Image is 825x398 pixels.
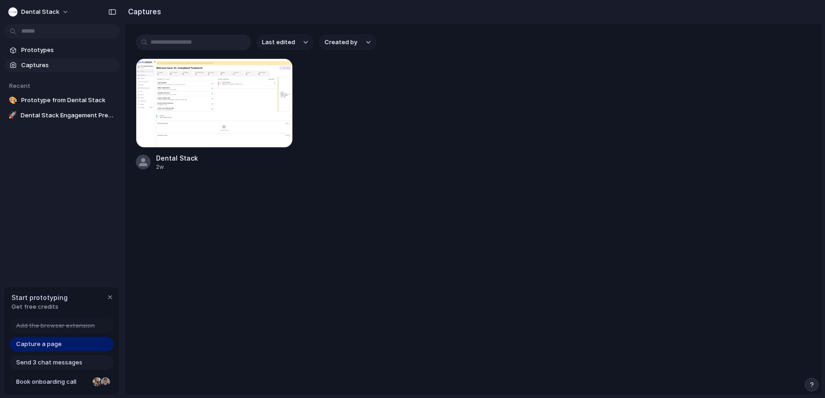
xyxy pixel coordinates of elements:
span: Book onboarding call [16,377,89,386]
div: 🎨 [8,96,17,105]
span: Get free credits [12,302,68,311]
a: Prototypes [5,43,120,57]
div: 🚀 [8,111,17,120]
span: Dental Stack Engagement Preview [21,111,116,120]
h2: Captures [124,6,161,17]
span: Send 3 chat messages [16,358,82,367]
div: 2w [156,163,293,171]
a: 🚀Dental Stack Engagement Preview [5,109,120,122]
a: Captures [5,58,120,72]
span: Recent [9,82,30,89]
a: 🎨Prototype from Dental Stack [5,93,120,107]
span: Dental Stack [156,153,293,163]
button: Created by [319,35,376,50]
span: Last edited [262,38,295,47]
span: Prototypes [21,46,116,55]
span: Prototype from Dental Stack [21,96,116,105]
button: Dental Stack [5,5,74,19]
a: Book onboarding call [10,375,114,389]
span: Captures [21,61,116,70]
span: Dental Stack [21,7,59,17]
span: Start prototyping [12,293,68,302]
div: Nicole Kubica [92,376,103,387]
div: Christian Iacullo [100,376,111,387]
span: Created by [325,38,357,47]
span: Add the browser extension [16,321,95,330]
span: Capture a page [16,340,62,349]
button: Last edited [256,35,314,50]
